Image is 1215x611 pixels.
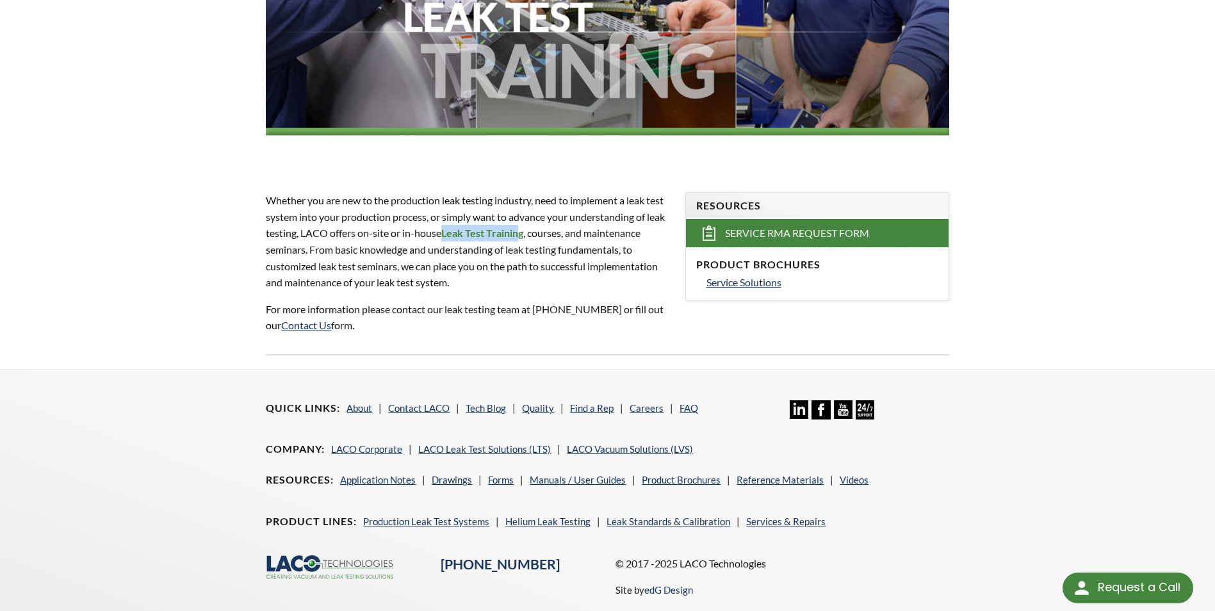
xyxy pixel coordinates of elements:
img: 24/7 Support Icon [856,400,874,419]
a: About [347,402,372,414]
a: Contact LACO [388,402,450,414]
a: Videos [840,474,868,485]
a: 24/7 Support [856,410,874,421]
a: Find a Rep [570,402,614,414]
a: FAQ [680,402,698,414]
a: [PHONE_NUMBER] [441,556,560,573]
span: Service Solutions [706,276,781,288]
p: For more information please contact our leak testing team at [PHONE_NUMBER] or fill out our form. [266,301,669,334]
h4: Resources [266,473,334,487]
h4: Product Brochures [696,258,938,272]
a: LACO Leak Test Solutions (LTS) [418,443,551,455]
h4: Quick Links [266,402,340,415]
a: Helium Leak Testing [505,516,591,527]
div: Request a Call [1063,573,1193,603]
a: LACO Corporate [331,443,402,455]
strong: Leak Test Training [441,227,523,239]
h4: Company [266,443,325,456]
a: Service Solutions [706,274,938,291]
p: Site by [616,582,693,598]
a: Forms [488,474,514,485]
div: Request a Call [1098,573,1180,602]
a: Manuals / User Guides [530,474,626,485]
a: Contact Us [281,319,331,331]
a: Product Brochures [642,474,721,485]
p: © 2017 -2025 LACO Technologies [616,555,949,572]
a: Reference Materials [737,474,824,485]
a: Quality [522,402,554,414]
a: Application Notes [340,474,416,485]
span: Service RMA Request Form [725,227,869,240]
a: Services & Repairs [746,516,826,527]
a: Tech Blog [466,402,506,414]
a: Careers [630,402,664,414]
h4: Product Lines [266,515,357,528]
a: LACO Vacuum Solutions (LVS) [567,443,693,455]
p: Whether you are new to the production leak testing industry, need to implement a leak test system... [266,192,669,291]
a: Leak Standards & Calibration [607,516,730,527]
a: Production Leak Test Systems [363,516,489,527]
a: Drawings [432,474,472,485]
a: Service RMA Request Form [686,219,949,247]
a: edG Design [644,584,693,596]
h4: Resources [696,199,938,213]
img: round button [1072,578,1092,598]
